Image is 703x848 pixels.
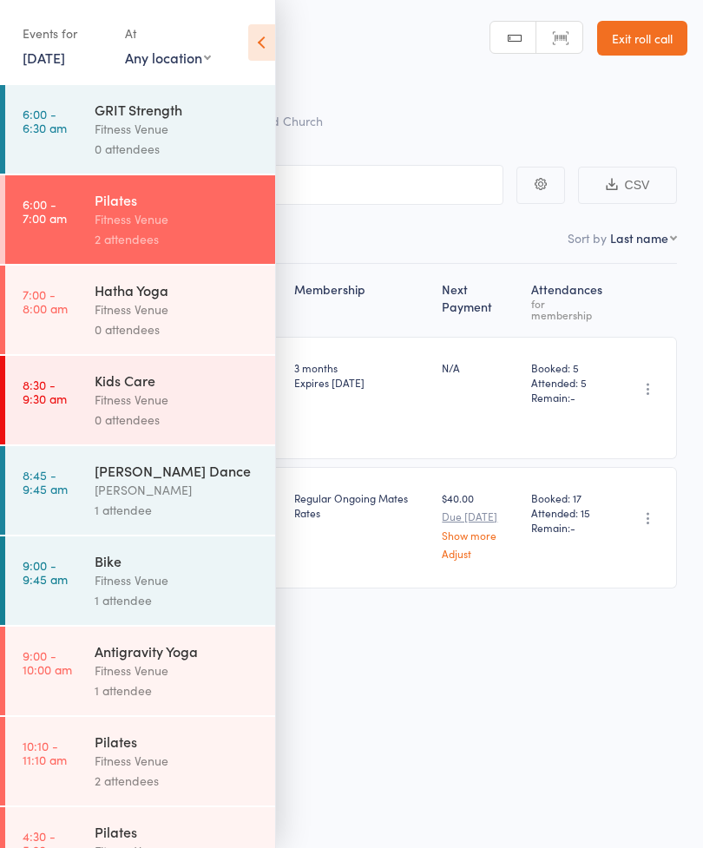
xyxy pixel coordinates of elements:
div: Pilates [95,190,260,209]
div: 2 attendees [95,771,260,791]
span: Attended: 15 [531,505,607,520]
div: [PERSON_NAME] Dance [95,461,260,480]
a: 6:00 -7:00 amPilatesFitness Venue2 attendees [5,175,275,264]
div: Membership [287,272,435,329]
span: Old Church [260,112,323,129]
span: - [570,390,575,404]
small: Due [DATE] [442,510,517,523]
a: 7:00 -8:00 amHatha YogaFitness Venue0 attendees [5,266,275,354]
span: Remain: [531,390,607,404]
a: [DATE] [23,48,65,67]
time: 6:00 - 6:30 am [23,107,67,135]
time: 10:10 - 11:10 am [23,739,67,766]
div: Kids Care [95,371,260,390]
div: Fitness Venue [95,299,260,319]
div: 0 attendees [95,319,260,339]
div: 0 attendees [95,410,260,430]
div: 1 attendee [95,590,260,610]
div: Fitness Venue [95,570,260,590]
div: 2 attendees [95,229,260,249]
a: 6:00 -6:30 amGRIT StrengthFitness Venue0 attendees [5,85,275,174]
div: Fitness Venue [95,390,260,410]
div: Antigravity Yoga [95,641,260,661]
div: 0 attendees [95,139,260,159]
div: 3 months [294,360,428,390]
span: Booked: 5 [531,360,607,375]
span: Remain: [531,520,607,535]
div: 1 attendee [95,680,260,700]
div: Bike [95,551,260,570]
div: Next Payment [435,272,524,329]
a: 10:10 -11:10 amPilatesFitness Venue2 attendees [5,717,275,805]
time: 9:00 - 10:00 am [23,648,72,676]
time: 7:00 - 8:00 am [23,287,68,315]
div: Last name [610,229,668,247]
div: Regular Ongoing Mates Rates [294,490,428,520]
a: Adjust [442,548,517,559]
a: Exit roll call [597,21,687,56]
time: 9:00 - 9:45 am [23,558,68,586]
div: $40.00 [442,490,517,559]
div: Fitness Venue [95,209,260,229]
div: N/A [442,360,517,375]
div: Fitness Venue [95,751,260,771]
div: [PERSON_NAME] [95,480,260,500]
span: Attended: 5 [531,375,607,390]
span: Booked: 17 [531,490,607,505]
div: Hatha Yoga [95,280,260,299]
div: Any location [125,48,211,67]
div: Fitness Venue [95,661,260,680]
div: Pilates [95,822,260,841]
time: 6:00 - 7:00 am [23,197,67,225]
span: - [570,520,575,535]
a: Show more [442,529,517,541]
a: 9:00 -10:00 amAntigravity YogaFitness Venue1 attendee [5,627,275,715]
time: 8:30 - 9:30 am [23,378,67,405]
a: 9:00 -9:45 amBikeFitness Venue1 attendee [5,536,275,625]
div: for membership [531,298,607,320]
div: Fitness Venue [95,119,260,139]
div: 1 attendee [95,500,260,520]
a: 8:30 -9:30 amKids CareFitness Venue0 attendees [5,356,275,444]
div: At [125,19,211,48]
div: Events for [23,19,108,48]
div: Expires [DATE] [294,375,428,390]
div: Pilates [95,732,260,751]
label: Sort by [568,229,607,247]
time: 8:45 - 9:45 am [23,468,68,496]
div: GRIT Strength [95,100,260,119]
a: 8:45 -9:45 am[PERSON_NAME] Dance[PERSON_NAME]1 attendee [5,446,275,535]
button: CSV [578,167,677,204]
div: Atten­dances [524,272,614,329]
